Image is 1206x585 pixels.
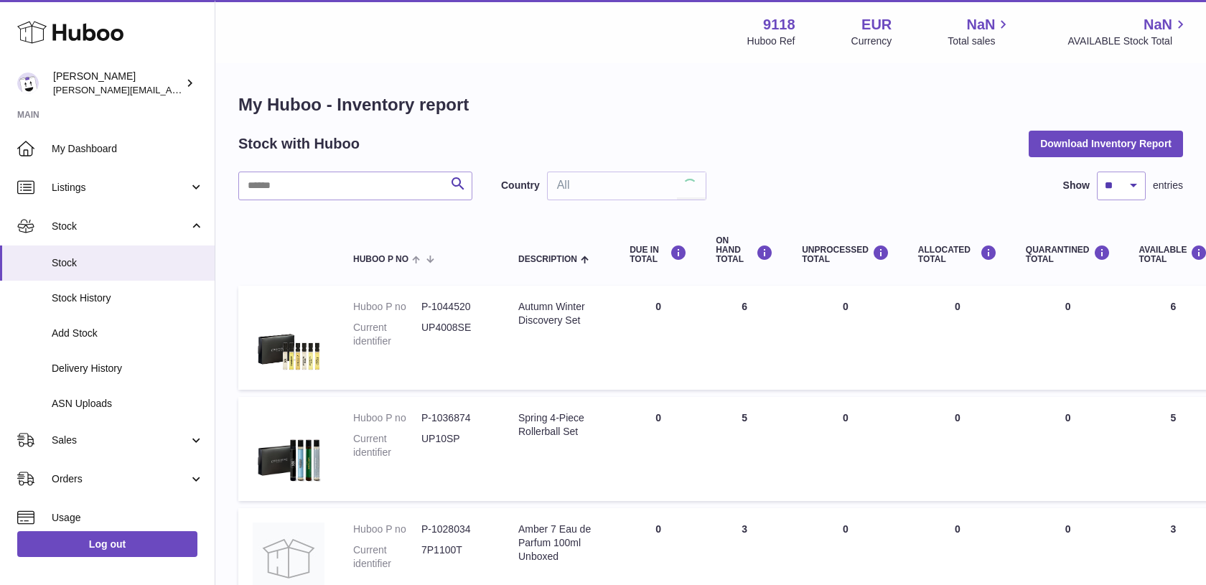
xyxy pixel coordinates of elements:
td: 0 [904,397,1011,501]
td: 0 [787,286,904,390]
img: freddie.sawkins@czechandspeake.com [17,72,39,94]
h2: Stock with Huboo [238,134,360,154]
dd: UP10SP [421,432,490,459]
span: Huboo P no [353,255,408,264]
span: Stock [52,220,189,233]
div: Huboo Ref [747,34,795,48]
span: Listings [52,181,189,195]
span: Usage [52,511,204,525]
span: NaN [1144,15,1172,34]
div: ON HAND Total [716,236,773,265]
span: Stock History [52,291,204,305]
a: NaN Total sales [948,15,1011,48]
label: Show [1063,179,1090,192]
span: 0 [1065,523,1071,535]
span: [PERSON_NAME][EMAIL_ADDRESS][PERSON_NAME][DOMAIN_NAME] [53,84,365,95]
div: QUARANTINED Total [1026,245,1111,264]
span: Orders [52,472,189,486]
div: ALLOCATED Total [918,245,997,264]
td: 0 [787,397,904,501]
td: 6 [701,286,787,390]
a: NaN AVAILABLE Stock Total [1067,15,1189,48]
h1: My Huboo - Inventory report [238,93,1183,116]
img: product image [253,300,324,372]
td: 0 [615,397,701,501]
span: Add Stock [52,327,204,340]
dd: P-1036874 [421,411,490,425]
span: 0 [1065,412,1071,423]
span: My Dashboard [52,142,204,156]
div: DUE IN TOTAL [630,245,687,264]
strong: 9118 [763,15,795,34]
div: Autumn Winter Discovery Set [518,300,601,327]
span: ASN Uploads [52,397,204,411]
div: UNPROCESSED Total [802,245,889,264]
div: Currency [851,34,892,48]
dt: Current identifier [353,543,421,571]
td: 5 [701,397,787,501]
span: Description [518,255,577,264]
div: [PERSON_NAME] [53,70,182,97]
dt: Huboo P no [353,523,421,536]
div: Amber 7 Eau de Parfum 100ml Unboxed [518,523,601,563]
span: NaN [966,15,995,34]
img: product image [253,411,324,483]
span: Total sales [948,34,1011,48]
span: Stock [52,256,204,270]
a: Log out [17,531,197,557]
span: entries [1153,179,1183,192]
span: Sales [52,434,189,447]
label: Country [501,179,540,192]
div: Spring 4-Piece Rollerball Set [518,411,601,439]
dd: P-1044520 [421,300,490,314]
strong: EUR [861,15,892,34]
dt: Current identifier [353,432,421,459]
dt: Current identifier [353,321,421,348]
dd: UP4008SE [421,321,490,348]
dd: 7P1100T [421,543,490,571]
button: Download Inventory Report [1029,131,1183,156]
dt: Huboo P no [353,300,421,314]
dd: P-1028034 [421,523,490,536]
td: 0 [904,286,1011,390]
span: AVAILABLE Stock Total [1067,34,1189,48]
dt: Huboo P no [353,411,421,425]
span: Delivery History [52,362,204,375]
span: 0 [1065,301,1071,312]
td: 0 [615,286,701,390]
